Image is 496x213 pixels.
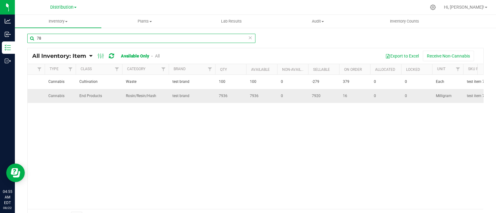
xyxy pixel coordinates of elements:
a: Filter [112,64,122,75]
span: -279 [312,79,335,85]
iframe: Resource center [6,164,25,182]
span: Rosin/Resin/Hash [126,93,165,99]
p: 04:55 AM EDT [3,189,12,206]
span: Each [436,79,459,85]
a: All Inventory: Item [32,53,89,59]
a: Filter [205,64,215,75]
span: Plants [102,19,188,24]
a: Allocated [375,67,395,72]
a: Filter [34,64,45,75]
a: Inventory Counts [361,15,448,28]
span: 0 [405,93,428,99]
a: Qty [220,67,227,72]
a: Available [251,67,270,72]
span: Waste [126,79,165,85]
span: 0 [281,93,304,99]
span: 100 [250,79,273,85]
a: Plants [101,15,188,28]
span: 7920 [312,93,335,99]
span: Cannabis [48,93,72,99]
span: test brand [172,79,211,85]
a: Inventory [15,15,101,28]
span: 7936 [250,93,273,99]
span: Audit [275,19,361,24]
a: Non-Available [282,67,310,72]
a: Audit [275,15,361,28]
span: 100 [219,79,242,85]
div: Manage settings [429,4,437,10]
p: 08/22 [3,206,12,210]
a: Type [50,67,59,71]
span: 7936 [219,93,242,99]
inline-svg: Inventory [5,45,11,51]
button: Export to Excel [381,51,423,61]
span: Cannabis [48,79,72,85]
span: 379 [343,79,366,85]
span: Milligram [436,93,459,99]
input: Search Item Name, Retail Display Name, SKU, Part Number... [27,34,255,43]
span: Inventory [15,19,101,24]
span: Hi, [PERSON_NAME]! [444,5,484,10]
button: Receive Non-Cannabis [423,51,474,61]
a: Filter [65,64,76,75]
a: Category [127,67,145,71]
span: Clear [248,34,252,42]
a: Locked [406,67,420,72]
span: 0 [281,79,304,85]
a: Available Only [121,53,149,58]
span: 16 [343,93,366,99]
span: 0 [374,79,397,85]
span: Inventory Counts [382,19,427,24]
inline-svg: Inbound [5,31,11,37]
a: Unit [437,67,445,71]
span: All Inventory: Item [32,53,86,59]
span: 0 [374,93,397,99]
span: Distribution [50,5,73,10]
a: Lab Results [188,15,275,28]
a: Filter [158,64,169,75]
span: Cultivation [79,79,118,85]
a: All [155,53,160,58]
a: Sellable [313,67,330,72]
span: test brand [172,93,211,99]
a: Class [81,67,92,71]
span: End Products [79,93,118,99]
a: On Order [344,67,362,72]
inline-svg: Outbound [5,58,11,64]
a: Brand [174,67,186,71]
inline-svg: Analytics [5,18,11,24]
a: Filter [453,64,463,75]
span: 0 [405,79,428,85]
span: Lab Results [213,19,250,24]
